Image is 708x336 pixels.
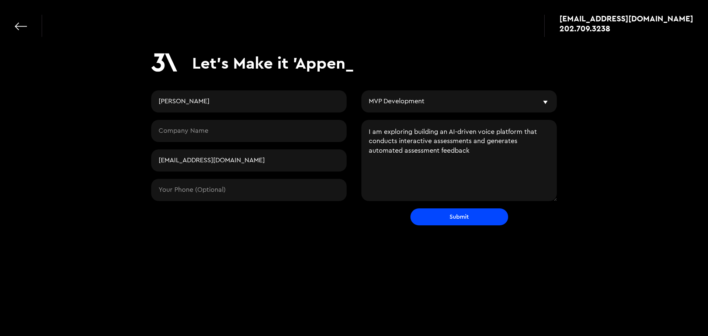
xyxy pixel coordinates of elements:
[151,120,347,142] input: Company Name
[151,149,347,172] input: Your Email
[151,179,347,201] input: Your Phone (Optional)
[559,25,610,32] div: 202.709.3238
[559,25,693,32] a: 202.709.3238
[151,90,557,225] form: Contact Request
[559,15,693,22] a: [EMAIL_ADDRESS][DOMAIN_NAME]
[410,208,508,225] input: Submit
[151,90,347,112] input: Your Name
[192,53,354,73] h1: Let's Make it 'Appen_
